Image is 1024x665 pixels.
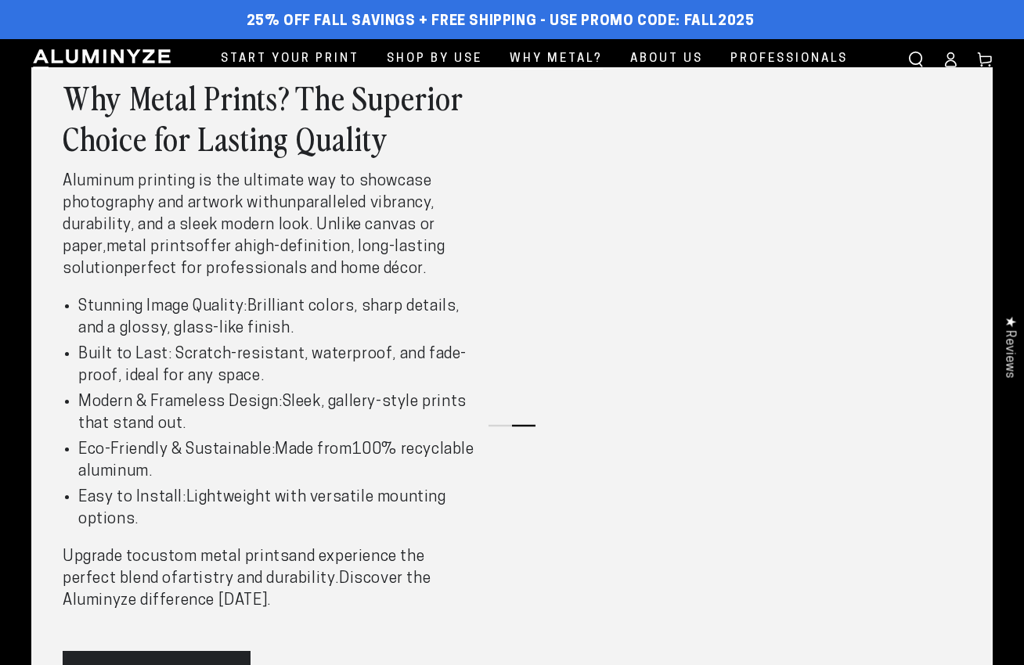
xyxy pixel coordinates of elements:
li: Made from . [78,439,481,483]
a: Start Your Print [209,39,371,79]
a: Why Metal? [498,39,615,79]
a: About Us [618,39,715,79]
summary: Search our site [899,42,933,77]
strong: Easy to Install: [78,490,186,505]
strong: artistry and durability [178,571,336,587]
a: Professionals [719,39,860,79]
div: Click to open Judge.me floating reviews tab [994,304,1024,390]
span: Start Your Print [221,49,359,70]
strong: custom metal prints [142,549,289,565]
strong: Eco-Friendly & Sustainable: [78,442,275,458]
strong: Scratch-resistant, waterproof, and fade-proof [78,347,467,384]
strong: metal prints [106,239,195,255]
p: Aluminum printing is the ultimate way to showcase photography and artwork with . Unlike canvas or... [63,171,481,280]
li: , ideal for any space. [78,343,481,387]
a: Shop By Use [375,39,494,79]
span: Why Metal? [510,49,603,70]
strong: Built to Last: [78,347,171,362]
strong: high-definition, long-lasting solution [63,239,445,277]
span: Shop By Use [387,49,482,70]
span: About Us [630,49,703,70]
span: Professionals [730,49,848,70]
li: Sleek, gallery-style prints that stand out. [78,391,481,435]
li: Lightweight with versatile mounting options. [78,487,481,530]
p: Upgrade to and experience the perfect blend of . [63,546,481,612]
span: 25% off FALL Savings + Free Shipping - Use Promo Code: FALL2025 [247,13,755,31]
strong: Modern & Frameless Design: [78,394,283,410]
h2: Why Metal Prints? The Superior Choice for Lasting Quality [63,77,481,158]
strong: Stunning Image Quality: [78,299,247,315]
li: Brilliant colors, sharp details, and a glossy, glass-like finish. [78,296,481,340]
img: Aluminyze [31,48,172,71]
